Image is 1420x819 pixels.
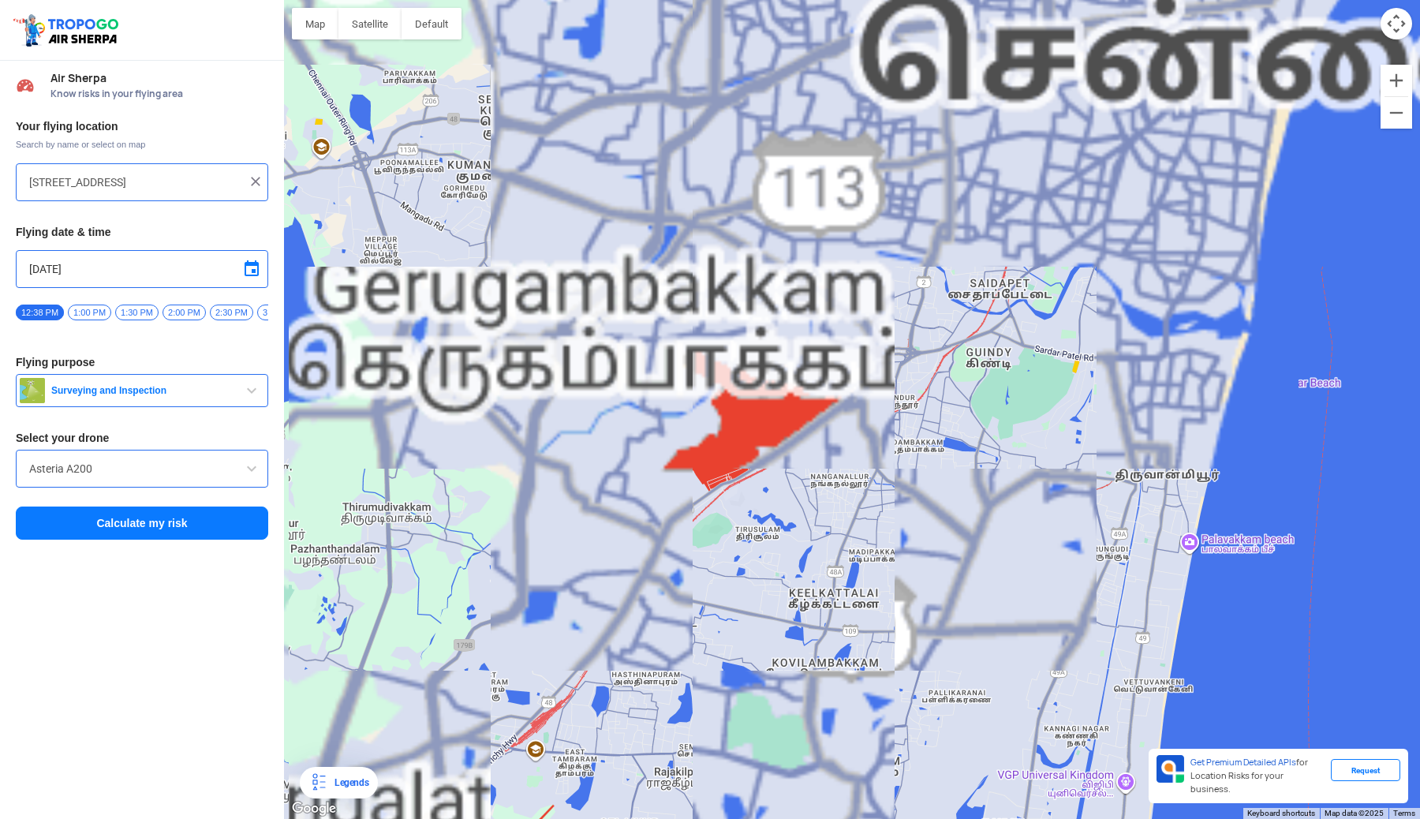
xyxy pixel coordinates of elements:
[12,12,124,48] img: ic_tgdronemaps.svg
[16,305,64,320] span: 12:38 PM
[1331,759,1400,781] div: Request
[68,305,111,320] span: 1:00 PM
[309,773,328,792] img: Legends
[257,305,301,320] span: 3:00 PM
[50,88,268,100] span: Know risks in your flying area
[1381,97,1412,129] button: Zoom out
[20,378,45,403] img: survey.png
[115,305,159,320] span: 1:30 PM
[16,121,268,132] h3: Your flying location
[292,8,338,39] button: Show street map
[1247,808,1315,819] button: Keyboard shortcuts
[163,305,206,320] span: 2:00 PM
[1381,8,1412,39] button: Map camera controls
[29,173,243,192] input: Search your flying location
[1190,757,1296,768] span: Get Premium Detailed APIs
[288,798,340,819] img: Google
[16,357,268,368] h3: Flying purpose
[1393,809,1415,817] a: Terms
[1381,65,1412,96] button: Zoom in
[1157,755,1184,783] img: Premium APIs
[1184,755,1331,797] div: for Location Risks for your business.
[338,8,402,39] button: Show satellite imagery
[16,507,268,540] button: Calculate my risk
[1325,809,1384,817] span: Map data ©2025
[210,305,253,320] span: 2:30 PM
[50,72,268,84] span: Air Sherpa
[16,374,268,407] button: Surveying and Inspection
[288,798,340,819] a: Open this area in Google Maps (opens a new window)
[328,773,368,792] div: Legends
[29,459,255,478] input: Search by name or Brand
[29,260,255,279] input: Select Date
[248,174,263,189] img: ic_close.png
[16,226,268,237] h3: Flying date & time
[16,76,35,95] img: Risk Scores
[45,384,242,397] span: Surveying and Inspection
[16,432,268,443] h3: Select your drone
[16,138,268,151] span: Search by name or select on map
